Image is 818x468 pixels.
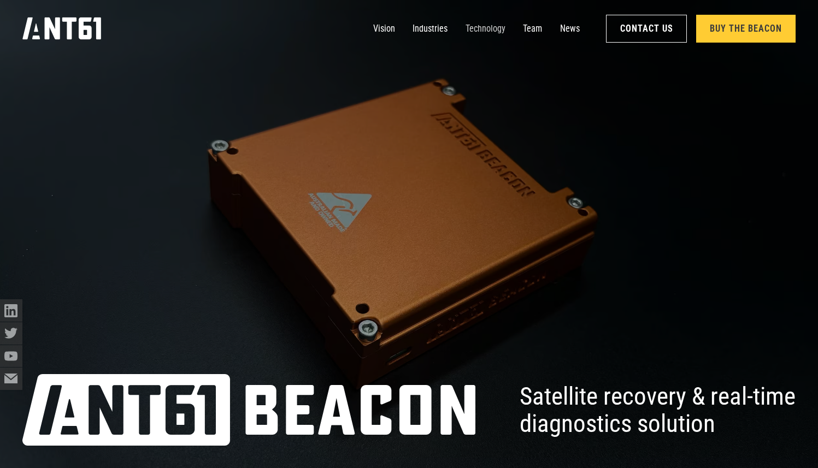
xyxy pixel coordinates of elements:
a: home [22,14,101,44]
a: Industries [413,17,448,40]
a: Vision [373,17,395,40]
span: Satellite recovery & real-time [520,383,796,410]
a: Technology [466,17,505,40]
a: Buy the Beacon [696,15,796,43]
a: Contact Us [606,15,687,43]
a: Team [523,17,542,40]
a: News [560,17,580,40]
span: diagnostics solution [520,410,715,437]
